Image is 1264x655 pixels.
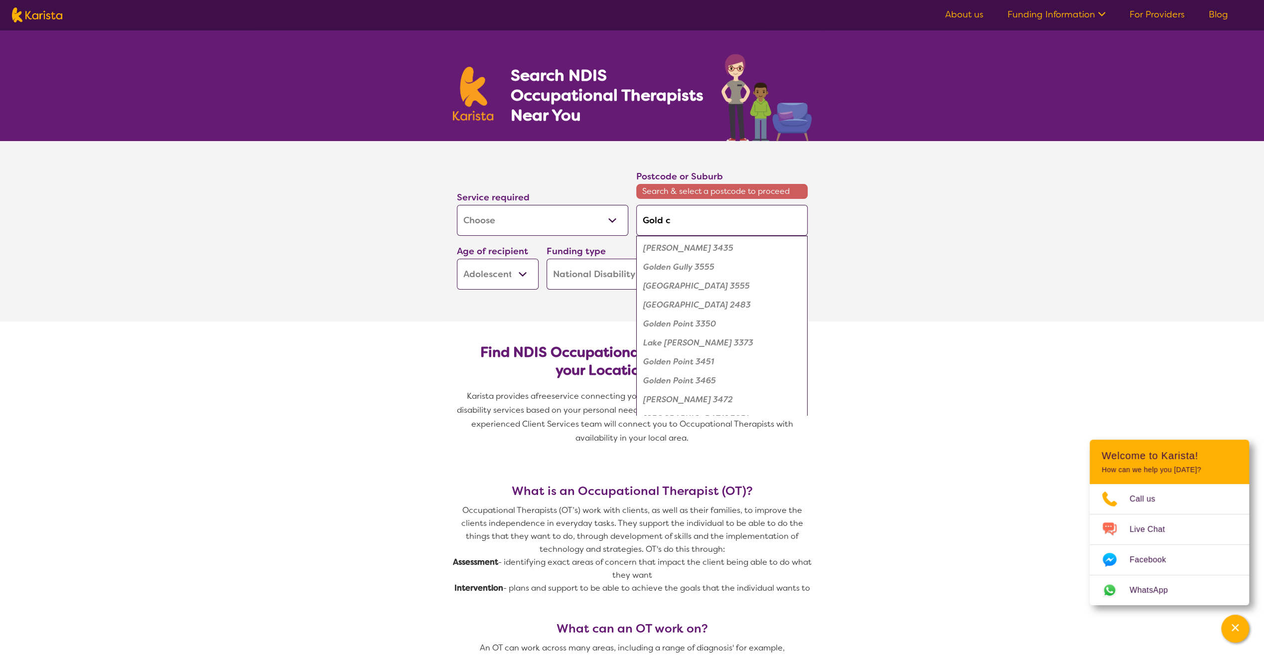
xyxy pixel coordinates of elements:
a: About us [945,8,983,20]
a: Blog [1209,8,1228,20]
span: WhatsApp [1129,583,1180,598]
p: - plans and support to be able to achieve the goals that the individual wants to [453,582,812,595]
p: Occupational Therapists (OT’s) work with clients, as well as their families, to improve the clien... [453,504,812,556]
label: Postcode or Suburb [636,170,723,182]
em: [GEOGRAPHIC_DATA] 2483 [643,300,751,310]
em: Golden Point 3350 [643,319,716,329]
a: Funding Information [1007,8,1106,20]
h2: Welcome to Karista! [1102,450,1237,462]
p: - identifying exact areas of concern that impact the client being able to do what they want [453,556,812,582]
span: service connecting you with Occupational Therapists and other disability services based on your p... [457,391,810,443]
strong: Assessment [453,557,498,567]
em: Golden Gully 3555 [643,262,714,272]
input: Type [636,205,808,236]
h2: Find NDIS Occupational Therapists based on your Location & Needs [465,343,800,379]
em: Golden Point 3465 [643,375,716,386]
label: Age of recipient [457,245,528,257]
label: Funding type [547,245,606,257]
em: [GEOGRAPHIC_DATA] 3851 [643,413,748,424]
h3: What can an OT work on? [453,622,812,636]
ul: Choose channel [1090,484,1249,605]
div: Golden Beach 3851 [641,409,803,428]
span: Search & select a postcode to proceed [636,184,808,199]
div: South Golden Beach 2483 [641,296,803,315]
div: Goldie 3435 [641,239,803,258]
div: Golden Gully 3555 [641,258,803,277]
em: Lake [PERSON_NAME] 3373 [643,337,753,348]
div: Goldsborough 3472 [641,390,803,409]
div: Golden Square 3555 [641,277,803,296]
h1: Search NDIS Occupational Therapists Near You [510,65,704,125]
span: Call us [1129,491,1167,506]
div: Golden Point 3350 [641,315,803,333]
h3: What is an Occupational Therapist (OT)? [453,484,812,498]
span: Karista provides a [467,391,536,401]
label: Service required [457,191,530,203]
div: Channel Menu [1090,440,1249,605]
em: Golden Point 3451 [643,356,714,367]
span: free [536,391,552,401]
em: [GEOGRAPHIC_DATA] 3555 [643,281,750,291]
span: Facebook [1129,552,1178,567]
div: Lake Goldsmith 3373 [641,333,803,352]
a: For Providers [1129,8,1185,20]
p: How can we help you [DATE]? [1102,466,1237,474]
img: occupational-therapy [721,54,812,141]
em: [PERSON_NAME] 3435 [643,243,733,253]
div: Golden Point 3465 [641,371,803,390]
em: [PERSON_NAME] 3472 [643,394,733,405]
div: Golden Point 3451 [641,352,803,371]
button: Channel Menu [1221,615,1249,643]
img: Karista logo [12,7,62,22]
a: Web link opens in a new tab. [1090,575,1249,605]
span: Live Chat [1129,522,1177,537]
strong: Intervention [454,583,503,593]
img: Karista logo [453,67,494,121]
